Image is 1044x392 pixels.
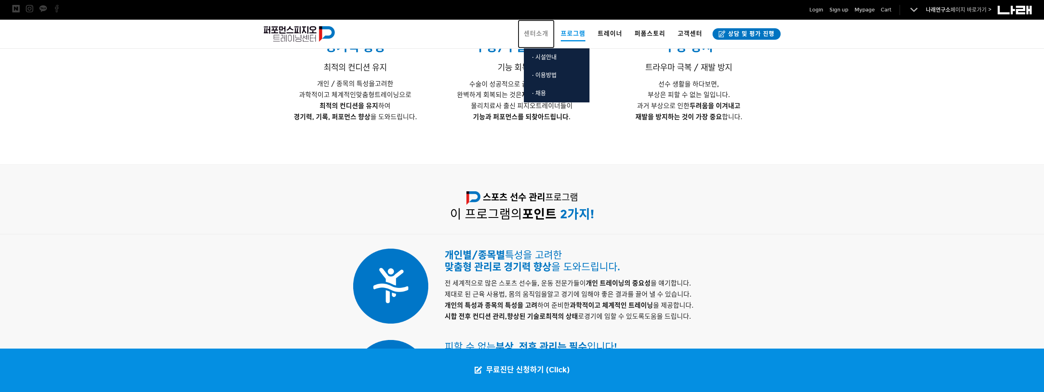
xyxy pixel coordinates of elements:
span: 개인 / 종목의 특성을 [317,80,375,88]
a: · 채용 [524,84,589,102]
span: 도움을 드립니다. [644,313,691,320]
strong: 개인의 특성과 종목의 특성을 고려 [445,301,537,309]
strong: 기능과 퍼포먼스를 되찾아드립니다. [473,113,571,121]
strong: 맞춤형 관리로 경기력 향상 [445,261,551,273]
span: 완벽하게 회복되는 것은 [457,91,534,99]
span: 수술이 성공적으로 끝났다고 하더라도, [469,80,575,88]
strong: 개인 트레이닝의 중요성 [586,279,651,287]
strong: 포인트 [522,207,557,222]
strong: 과학적이고 체계적인 트레이닝 [570,301,653,309]
span: 스포츠 선수 관리 [483,192,545,203]
span: 하여 [320,102,391,110]
strong: 개인별/종목별 [445,249,505,261]
span: 피할 수 없는 입니다! [445,341,617,353]
span: 트레이닝으로 [375,91,411,99]
span: 프로그램 [545,192,578,203]
span: · 시설안내 [532,54,557,61]
a: 무료진단 신청하기 (Click) [466,349,578,392]
span: 기능 회복 운동 [498,63,546,73]
span: 고객센터 [678,30,702,37]
span: 시합 전후 컨디션 관리, [445,313,507,320]
span: 제대로 된 근육 사용법, 몸의 움직임 알고 경기에 임해야 좋은 결과를 끌어 낼 수 있습니다. [445,290,691,298]
a: 상담 및 평가 진행 [713,28,781,40]
span: 전 세계적으로 많은 스포츠 선수들, 운동 전문가들이 을 얘기합니다. [445,279,691,287]
img: 경기력 향상 아이콘 [353,249,428,324]
strong: 2 [560,207,567,222]
strong: 가지 [567,207,590,222]
span: 부상은 피할 수 없는 일입니다. [648,91,730,99]
strong: 향상된 기술로 [445,313,546,320]
span: 퍼폼스토리 [635,30,665,37]
strong: 부상, 전후 관리는 필수 [496,341,587,353]
span: 센터소개 [524,30,548,37]
span: 과학적이고 체계적인 [299,91,356,99]
span: 맞춤형 [356,91,375,99]
span: 물리치료사 출신 피지오트레이너들이 [471,102,573,110]
a: 센터소개 [518,20,555,48]
span: 을 도와드립니다. [294,113,417,121]
strong: 최적의 컨디션을 유지 [320,102,378,110]
strong: ! [590,207,594,222]
span: 합니다. [635,113,742,121]
strong: 경기력, 기록, 퍼포먼스 향상 [294,113,370,121]
span: 특성을 고려한 [445,249,562,261]
span: · 이용방법 [532,72,557,79]
span: · 채용 [532,90,546,97]
span: 트레이너 [598,30,622,37]
span: 을 도와드립니다. [445,261,620,273]
a: Mypage [854,6,875,14]
a: · 이용방법 [524,66,589,84]
a: Login [809,6,823,14]
span: 을 제공합니다. [570,301,693,309]
a: 퍼폼스토리 [628,20,672,48]
span: 트라우마 극복 / 재발 방지 [645,63,732,73]
span: 이 프로그램의 [450,207,557,222]
span: 상담 및 평가 진행 [726,30,774,38]
span: 최적의 컨디션 유지 [324,63,387,73]
span: 프로그램 [561,27,585,41]
strong: 최적의 상태 [546,313,578,320]
a: 고객센터 [672,20,708,48]
strong: 나래연구소 [926,7,950,13]
span: 경기에 임할 수 있도록 [445,313,644,320]
a: Cart [881,6,891,14]
a: 트레이너 [592,20,628,48]
a: Sign up [829,6,848,14]
span: 로 [546,313,584,320]
strong: 재활 [522,91,534,99]
span: 고려한 [375,80,393,88]
span: 하여 준비한 [445,301,570,309]
img: 퍼포먼스피지오 심볼 로고 [466,191,480,205]
strong: 재발을 방지하는 것이 가장 중요 [635,113,722,121]
strong: 두려움을 이겨내고 [690,102,740,110]
a: 프로그램 [555,20,592,48]
a: 나래연구소페이지 바로가기 > [926,7,991,13]
span: 선수 생활을 하다보면, [658,80,719,88]
a: · 시설안내 [524,48,589,66]
span: 과거 부상으로 인한 [637,102,690,110]
span: 을 [541,290,547,298]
